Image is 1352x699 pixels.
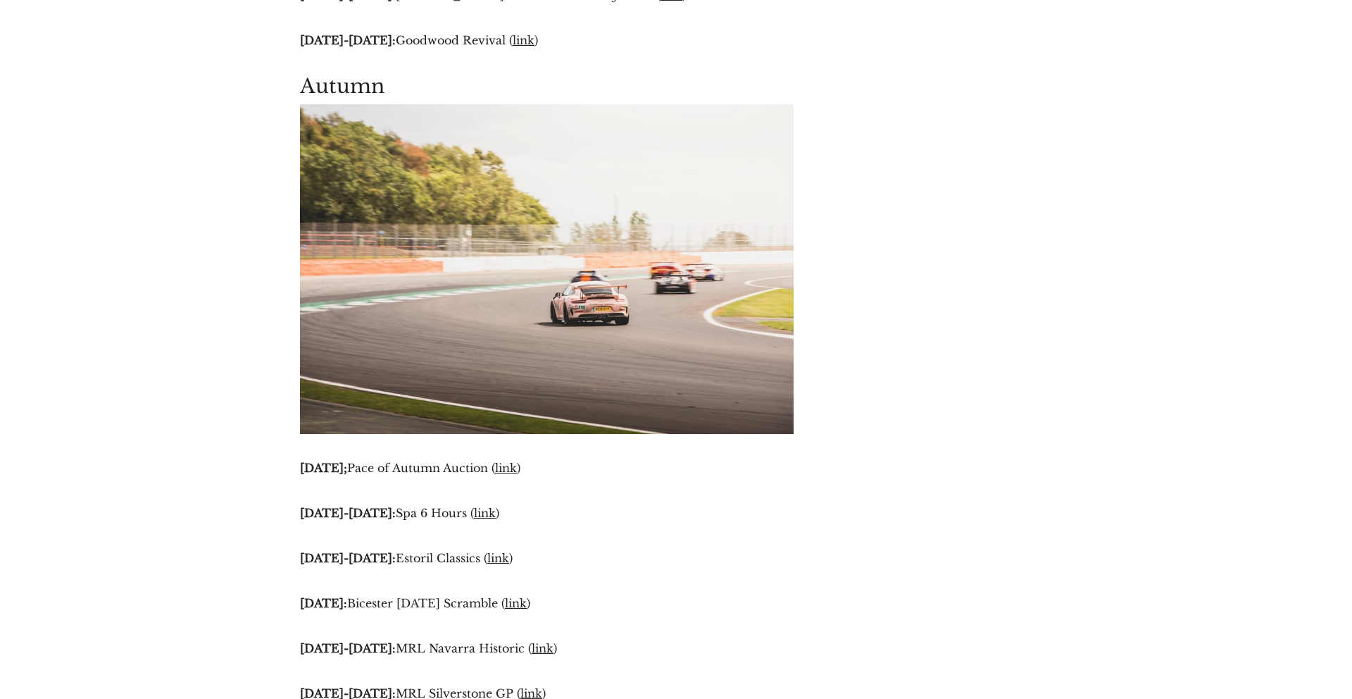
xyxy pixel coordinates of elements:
p: MRL Navarra Historic ( ) [300,637,794,660]
a: link [532,641,553,655]
a: link [513,33,534,47]
strong: [DATE]: [300,596,347,610]
p: Pace of Autumn Auction ( ) [300,457,794,479]
a: link [505,596,527,610]
p: Goodwood Revival ( ) [300,29,794,51]
p: Bicester [DATE] Scramble ( ) [300,592,794,614]
strong: [DATE]-[DATE]: [300,641,396,655]
p: Estoril Classics ( ) [300,547,794,569]
h2: Autumn [300,74,794,99]
a: link [495,461,517,475]
p: Spa 6 Hours ( ) [300,502,794,524]
strong: [DATE]-[DATE]: [300,506,396,520]
a: link [474,506,496,520]
a: link [487,551,509,565]
strong: [DATE]-[DATE]: [300,551,396,565]
strong: [DATE]-[DATE]: [300,33,396,47]
strong: [DATE]; [300,461,347,475]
